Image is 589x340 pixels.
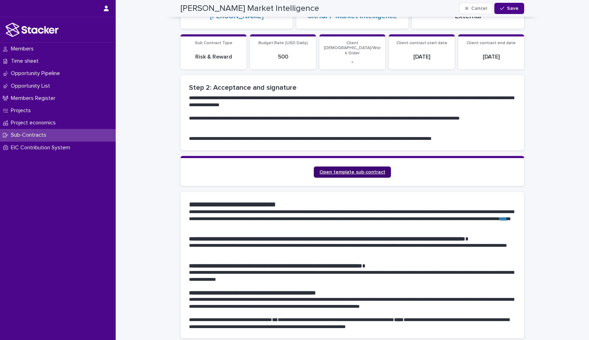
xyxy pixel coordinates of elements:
[8,132,52,138] p: Sub-Contracts
[314,166,391,178] a: Open template sub-contract
[8,120,61,126] p: Project economics
[254,54,312,60] p: 500
[185,54,242,60] p: Risk & Reward
[462,54,520,60] p: [DATE]
[467,41,516,45] span: Client contract end date
[189,83,516,92] h2: Step 2: Acceptance and signature
[324,41,381,55] span: Client [DEMOGRAPHIC_DATA]/Work Order
[397,41,447,45] span: Client contract start date
[195,41,232,45] span: Sub Contract Type
[258,41,308,45] span: Budget Rate (USD Daily)
[471,6,487,11] span: Cancel
[324,59,381,65] p: -
[494,3,524,14] button: Save
[507,6,519,11] span: Save
[8,95,61,102] p: Members Register
[8,70,66,77] p: Opportunity Pipeline
[8,144,76,151] p: EIC Contribution System
[6,23,59,37] img: stacker-logo-white.png
[8,46,39,52] p: Members
[319,170,385,175] span: Open template sub-contract
[459,3,493,14] button: Cancel
[181,4,319,14] h2: [PERSON_NAME] Market Intelligence
[8,83,56,89] p: Opportunity List
[393,54,451,60] p: [DATE]
[8,107,36,114] p: Projects
[8,58,44,64] p: Time sheet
